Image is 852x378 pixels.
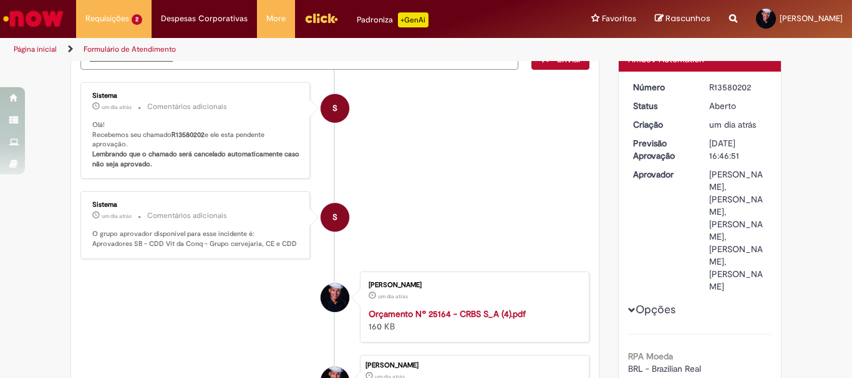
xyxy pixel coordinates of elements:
[709,81,767,93] div: R13580202
[92,201,300,209] div: Sistema
[624,118,700,131] dt: Criação
[709,118,767,131] div: 30/09/2025 09:46:51
[9,38,559,61] ul: Trilhas de página
[628,351,673,362] b: RPA Moeda
[624,168,700,181] dt: Aprovador
[655,13,710,25] a: Rascunhos
[332,93,337,123] span: S
[92,120,300,169] p: Olá! Recebemos seu chamado e ele esta pendente aprovação.
[85,12,129,25] span: Requisições
[624,81,700,93] dt: Número
[304,9,338,27] img: click_logo_yellow_360x200.png
[92,92,300,100] div: Sistema
[102,103,132,111] span: um dia atrás
[92,229,300,248] p: O grupo aprovador disponível para esse incidente é: Aprovadores SB - CDD Vit da Conq - Grupo cerv...
[102,103,132,111] time: 30/09/2025 09:47:04
[709,168,767,293] div: [PERSON_NAME], [PERSON_NAME], [PERSON_NAME], [PERSON_NAME], [PERSON_NAME]
[709,137,767,162] div: [DATE] 16:46:51
[147,210,227,221] small: Comentários adicionais
[369,281,576,289] div: [PERSON_NAME]
[378,293,408,300] span: um dia atrás
[709,119,756,130] time: 30/09/2025 09:46:51
[624,100,700,112] dt: Status
[321,203,349,232] div: System
[147,102,227,112] small: Comentários adicionais
[102,212,132,220] span: um dia atrás
[132,14,142,25] span: 2
[602,12,636,25] span: Favoritos
[332,202,337,232] span: S
[1,6,65,31] img: ServiceNow
[321,283,349,312] div: Henrique Oliveira Chagas
[398,12,428,27] p: +GenAi
[84,44,176,54] a: Formulário de Atendimento
[161,12,248,25] span: Despesas Corporativas
[557,54,581,65] span: Enviar
[780,13,843,24] span: [PERSON_NAME]
[92,149,301,169] b: Lembrando que o chamado será cancelado automaticamente caso não seja aprovado.
[624,137,700,162] dt: Previsão Aprovação
[365,362,583,369] div: [PERSON_NAME]
[369,308,576,333] div: 160 KB
[321,94,349,123] div: System
[14,44,57,54] a: Página inicial
[666,12,710,24] span: Rascunhos
[172,130,205,139] b: R13580202
[709,100,767,112] div: Aberto
[709,119,756,130] span: um dia atrás
[628,363,701,374] span: BRL - Brazilian Real
[357,12,428,27] div: Padroniza
[369,308,526,319] a: Orçamento Nº 25164 - CRBS S_A (4).pdf
[102,212,132,220] time: 30/09/2025 09:47:00
[266,12,286,25] span: More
